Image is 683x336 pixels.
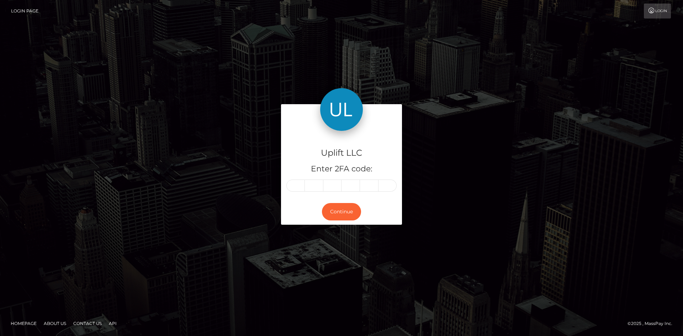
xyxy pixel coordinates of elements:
[41,318,69,329] a: About Us
[644,4,671,18] a: Login
[286,164,397,175] h5: Enter 2FA code:
[106,318,120,329] a: API
[320,88,363,131] img: Uplift LLC
[322,203,361,220] button: Continue
[11,4,38,18] a: Login Page
[286,147,397,159] h4: Uplift LLC
[70,318,105,329] a: Contact Us
[8,318,39,329] a: Homepage
[628,320,678,327] div: © 2025 , MassPay Inc.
